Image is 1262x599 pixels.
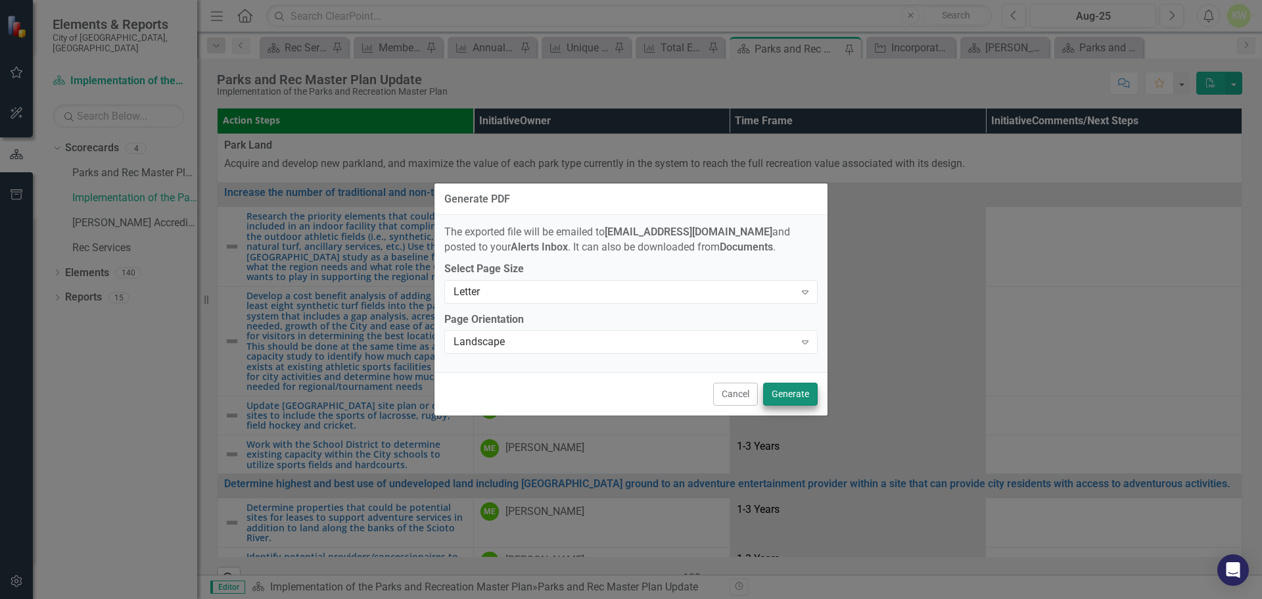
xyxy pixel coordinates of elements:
[1217,554,1249,586] div: Open Intercom Messenger
[605,226,772,238] strong: [EMAIL_ADDRESS][DOMAIN_NAME]
[444,193,510,205] div: Generate PDF
[511,241,568,253] strong: Alerts Inbox
[763,383,818,406] button: Generate
[444,262,818,277] label: Select Page Size
[713,383,758,406] button: Cancel
[444,226,790,253] span: The exported file will be emailed to and posted to your . It can also be downloaded from .
[444,312,818,327] label: Page Orientation
[454,335,795,350] div: Landscape
[720,241,773,253] strong: Documents
[454,284,795,299] div: Letter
